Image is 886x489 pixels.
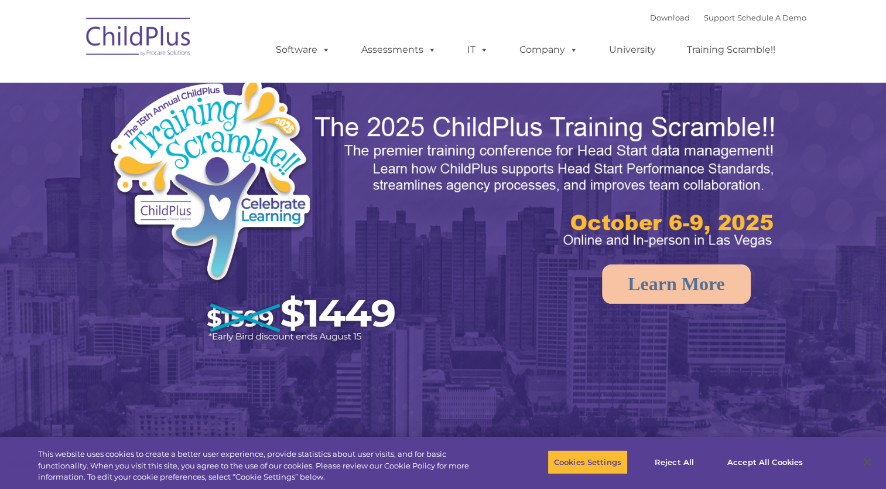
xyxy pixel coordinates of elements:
a: Support [704,13,735,22]
button: Close [854,449,880,475]
button: Cookies Settings [548,450,628,474]
a: Training Scramble!! [675,38,787,62]
button: Accept All Cookies [721,450,809,474]
a: IT [456,38,500,62]
span: Phone number [163,125,213,134]
div: This website uses cookies to create a better user experience, provide statistics about user visit... [38,449,487,483]
button: Reject All [638,450,711,474]
a: Learn More [602,264,751,304]
font: | [650,13,806,22]
a: Schedule A Demo [737,13,806,22]
a: Software [264,38,342,62]
span: Last name [163,77,199,86]
a: Assessments [350,38,448,62]
img: ChildPlus by Procare Solutions [80,9,197,68]
a: Company [508,38,590,62]
a: University [597,38,668,62]
a: Download [650,13,690,22]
